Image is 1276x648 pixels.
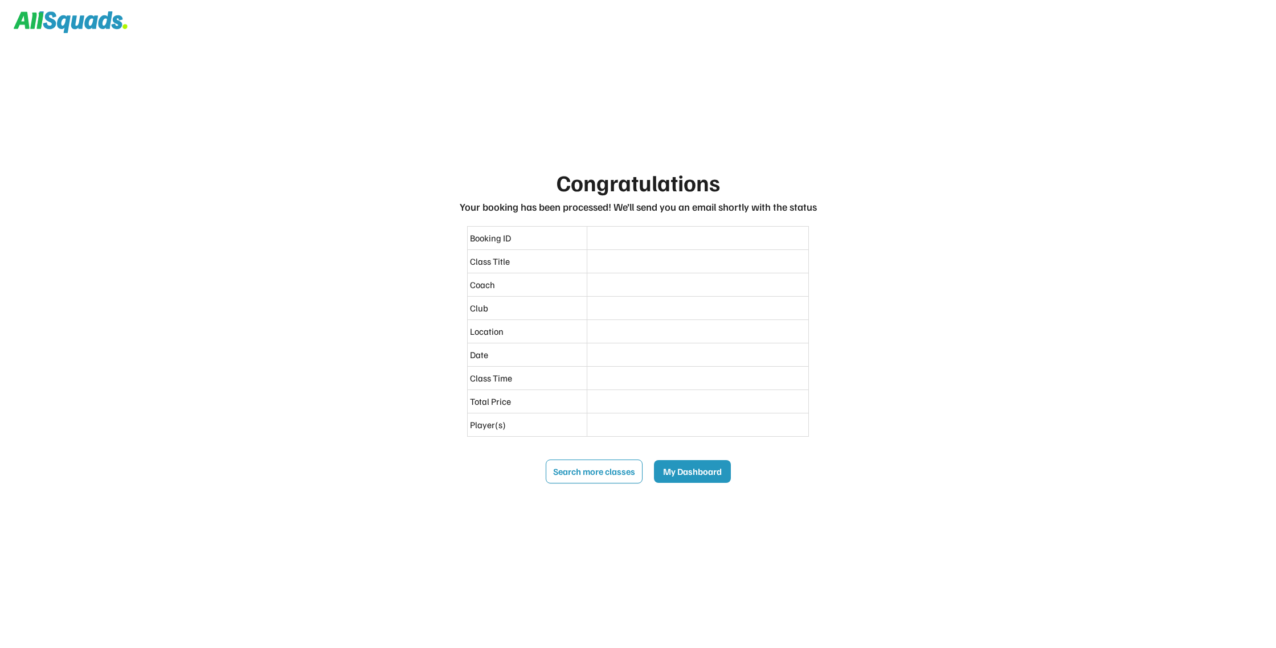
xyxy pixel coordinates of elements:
div: Total Price [470,395,584,408]
div: Class Time [470,371,584,385]
div: Player(s) [470,418,584,432]
div: Date [470,348,584,362]
div: Coach [470,278,584,292]
div: Congratulations [557,165,720,199]
button: Search more classes [546,460,643,483]
div: Location [470,325,584,338]
img: Squad%20Logo.svg [14,11,128,33]
div: Booking ID [470,231,584,245]
button: My Dashboard [654,460,731,483]
div: Your booking has been processed! We’ll send you an email shortly with the status [460,199,817,215]
div: Club [470,301,584,315]
div: Class Title [470,255,584,268]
